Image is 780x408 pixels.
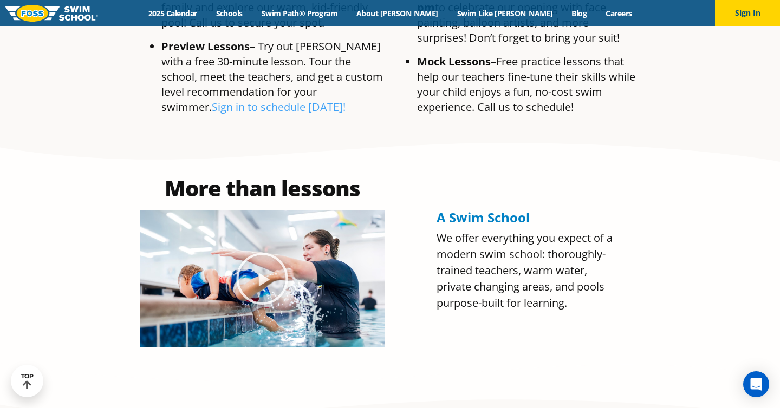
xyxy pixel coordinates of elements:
p: – Try out [PERSON_NAME] with a free 30-minute lesson. Tour the school, meet the teachers, and get... [161,39,385,115]
a: Schools [206,8,252,18]
h2: More than lessons [140,177,385,199]
span: A Swim School [437,208,530,226]
img: FOSS Swim School Logo [5,5,98,22]
a: Sign in to schedule [DATE]! [212,100,346,114]
a: 2025 Calendar [139,8,206,18]
strong: Preview Lessons [161,39,250,54]
a: Blog [562,8,596,18]
a: Swim Path® Program [252,8,347,18]
a: Swim Like [PERSON_NAME] [447,8,562,18]
p: –Free practice lessons that help our teachers fine-tune their skills while your child enjoys a fu... [417,54,640,115]
div: Play Video [235,252,289,306]
a: Careers [596,8,641,18]
div: TOP [21,373,34,390]
strong: Mock Lessons [417,54,491,69]
span: We offer everything you expect of a modern swim school: thoroughly-trained teachers, warm water, ... [437,231,613,310]
a: About [PERSON_NAME] [347,8,448,18]
div: Open Intercom Messenger [743,371,769,397]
